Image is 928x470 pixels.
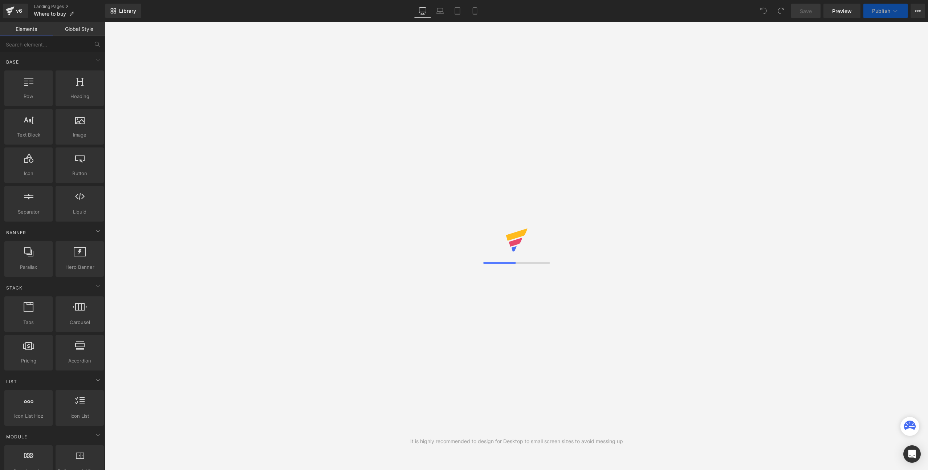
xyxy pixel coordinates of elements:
[466,4,484,18] a: Mobile
[7,170,50,177] span: Icon
[58,170,102,177] span: Button
[119,8,136,14] span: Library
[58,208,102,216] span: Liquid
[7,208,50,216] span: Separator
[449,4,466,18] a: Tablet
[5,378,18,385] span: List
[15,6,24,16] div: v6
[5,284,23,291] span: Stack
[3,4,28,18] a: v6
[34,11,66,17] span: Where to buy
[800,7,812,15] span: Save
[903,445,921,463] div: Open Intercom Messenger
[58,319,102,326] span: Carousel
[7,263,50,271] span: Parallax
[410,437,623,445] div: It is highly recommended to design for Desktop to small screen sizes to avoid messing up
[7,319,50,326] span: Tabs
[756,4,771,18] button: Undo
[7,93,50,100] span: Row
[58,93,102,100] span: Heading
[58,357,102,365] span: Accordion
[7,357,50,365] span: Pricing
[5,433,28,440] span: Module
[414,4,431,18] a: Desktop
[53,22,105,36] a: Global Style
[105,4,141,18] a: New Library
[823,4,860,18] a: Preview
[34,4,105,9] a: Landing Pages
[774,4,788,18] button: Redo
[431,4,449,18] a: Laptop
[911,4,925,18] button: More
[7,131,50,139] span: Text Block
[58,263,102,271] span: Hero Banner
[863,4,908,18] button: Publish
[58,412,102,420] span: Icon List
[832,7,852,15] span: Preview
[5,229,27,236] span: Banner
[58,131,102,139] span: Image
[7,412,50,420] span: Icon List Hoz
[5,58,20,65] span: Base
[872,8,890,14] span: Publish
